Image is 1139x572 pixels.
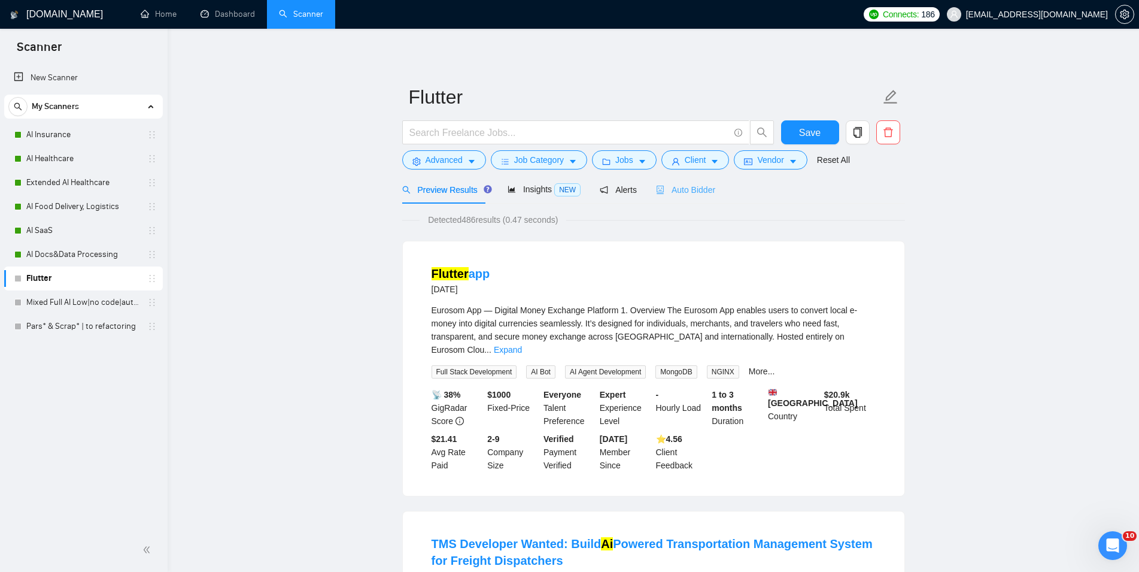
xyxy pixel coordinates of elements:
a: AI Docs&Data Processing [26,243,140,267]
span: caret-down [710,157,719,166]
span: holder [147,322,157,331]
img: upwork-logo.png [869,10,879,19]
span: setting [1116,10,1134,19]
a: Pars* & Scrap* | to refactoring [26,314,140,338]
button: Save [781,120,839,144]
a: homeHome [141,9,177,19]
span: Job Category [514,153,564,167]
b: [GEOGRAPHIC_DATA] [768,388,858,408]
span: ... [484,345,491,355]
b: $21.41 [432,434,457,444]
span: user [950,10,958,19]
a: searchScanner [279,9,323,19]
span: folder [602,157,610,166]
a: New Scanner [14,66,153,90]
span: bars [501,157,509,166]
span: AI Agent Development [565,365,646,379]
span: holder [147,298,157,307]
button: search [8,97,28,116]
span: holder [147,154,157,164]
div: Total Spent [822,388,878,428]
span: holder [147,226,157,235]
b: [DATE] [600,434,627,444]
span: Save [799,125,821,140]
span: Jobs [615,153,633,167]
span: robot [656,186,664,194]
span: holder [147,250,157,259]
img: logo [10,5,19,25]
div: Avg Rate Paid [429,432,485,472]
a: Flutter [26,267,140,290]
span: search [751,127,773,138]
span: holder [147,178,157,187]
img: 🇬🇧 [769,388,777,397]
button: delete [876,120,900,144]
li: My Scanners [4,95,163,338]
div: Talent Preference [541,388,597,428]
a: Mixed Full AI Low|no code|automations [26,290,140,314]
button: folderJobscaret-down [592,150,657,170]
b: - [656,390,659,400]
div: Duration [709,388,766,428]
span: MongoDB [655,365,697,379]
span: caret-down [569,157,577,166]
div: Country [766,388,822,428]
span: info-circle [734,129,742,137]
span: Auto Bidder [656,185,715,195]
span: caret-down [638,157,646,166]
span: Preview Results [402,185,488,195]
span: notification [600,186,608,194]
button: userClientcaret-down [661,150,730,170]
span: Client [685,153,706,167]
span: 10 [1123,531,1137,541]
b: Expert [600,390,626,400]
span: holder [147,130,157,140]
span: My Scanners [32,95,79,119]
div: Hourly Load [654,388,710,428]
span: Detected 486 results (0.47 seconds) [420,213,566,226]
span: info-circle [455,417,464,425]
div: Fixed-Price [485,388,541,428]
span: Insights [508,184,581,194]
div: Experience Level [597,388,654,428]
span: Scanner [7,38,71,63]
span: NEW [554,183,581,196]
span: Vendor [757,153,783,167]
button: search [750,120,774,144]
div: Payment Verified [541,432,597,472]
span: Full Stack Development [432,365,517,379]
span: copy [846,127,869,138]
span: idcard [744,157,752,166]
span: delete [877,127,900,138]
span: holder [147,202,157,211]
button: idcardVendorcaret-down [734,150,807,170]
span: AI Bot [526,365,555,379]
input: Search Freelance Jobs... [409,125,729,140]
span: setting [412,157,421,166]
div: Member Since [597,432,654,472]
span: caret-down [467,157,476,166]
button: barsJob Categorycaret-down [491,150,587,170]
button: setting [1115,5,1134,24]
div: GigRadar Score [429,388,485,428]
a: Extended AI Healthcare [26,171,140,195]
span: NGINX [707,365,739,379]
div: Tooltip anchor [482,184,493,195]
b: 1 to 3 months [712,390,742,413]
div: Company Size [485,432,541,472]
button: copy [846,120,870,144]
mark: Flutter [432,267,469,280]
a: Expand [494,345,522,355]
b: 📡 38% [432,390,461,400]
b: $ 1000 [487,390,511,400]
li: New Scanner [4,66,163,90]
a: AI SaaS [26,219,140,243]
span: Alerts [600,185,637,195]
span: double-left [142,544,154,556]
a: Flutterapp [432,267,490,280]
a: Reset All [817,153,850,167]
a: AI Healthcare [26,147,140,171]
a: TMS Developer Wanted: BuildAiPowered Transportation Management System for Freight Dispatchers [432,537,873,567]
button: settingAdvancedcaret-down [402,150,486,170]
b: 2-9 [487,434,499,444]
